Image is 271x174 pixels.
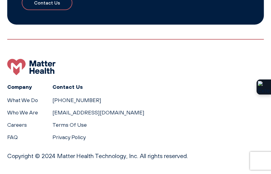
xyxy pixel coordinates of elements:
[52,109,144,116] a: [EMAIL_ADDRESS][DOMAIN_NAME]
[7,122,27,128] a: Careers
[7,151,264,161] p: Copyright © 2024 Matter Health Technology, Inc. All rights reserved.
[7,134,18,140] a: FAQ
[52,97,101,103] a: [PHONE_NUMBER]
[7,82,38,91] h3: Company
[7,109,38,116] a: Who We Are
[52,82,144,91] h3: Contact Us
[258,81,270,93] img: Extension Icon
[52,134,86,140] a: Privacy Policy
[7,97,38,103] a: What We Do
[52,122,87,128] a: Terms Of Use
